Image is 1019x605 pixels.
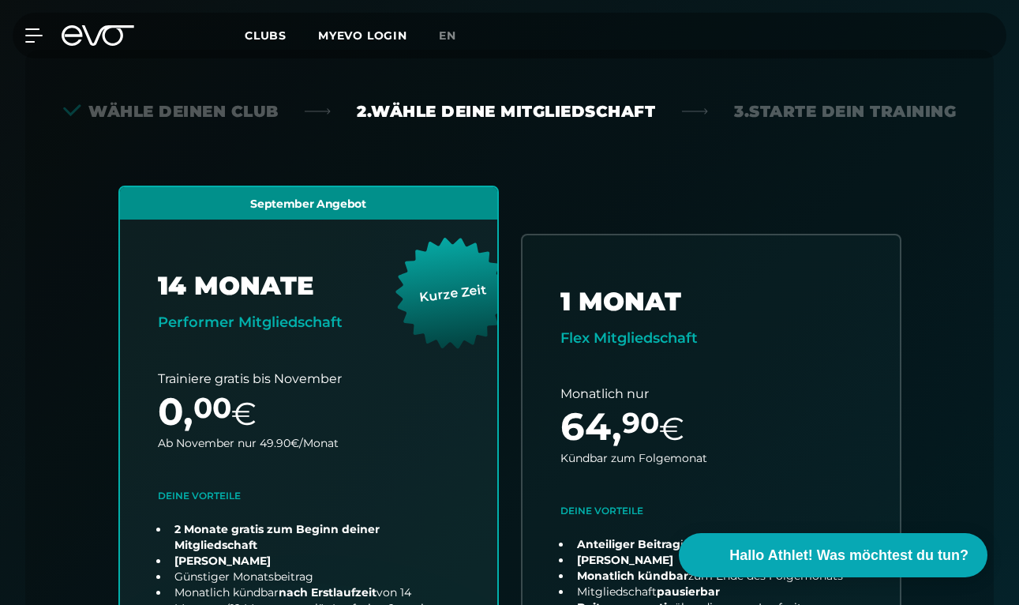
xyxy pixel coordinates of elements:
div: 2. Wähle deine Mitgliedschaft [357,100,655,122]
span: Clubs [245,28,287,43]
div: 3. Starte dein Training [734,100,956,122]
button: Hallo Athlet! Was möchtest du tun? [679,533,987,577]
div: Wähle deinen Club [63,100,279,122]
a: Clubs [245,28,318,43]
a: MYEVO LOGIN [318,28,407,43]
a: en [439,27,475,45]
span: Hallo Athlet! Was möchtest du tun? [729,545,968,566]
span: en [439,28,456,43]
